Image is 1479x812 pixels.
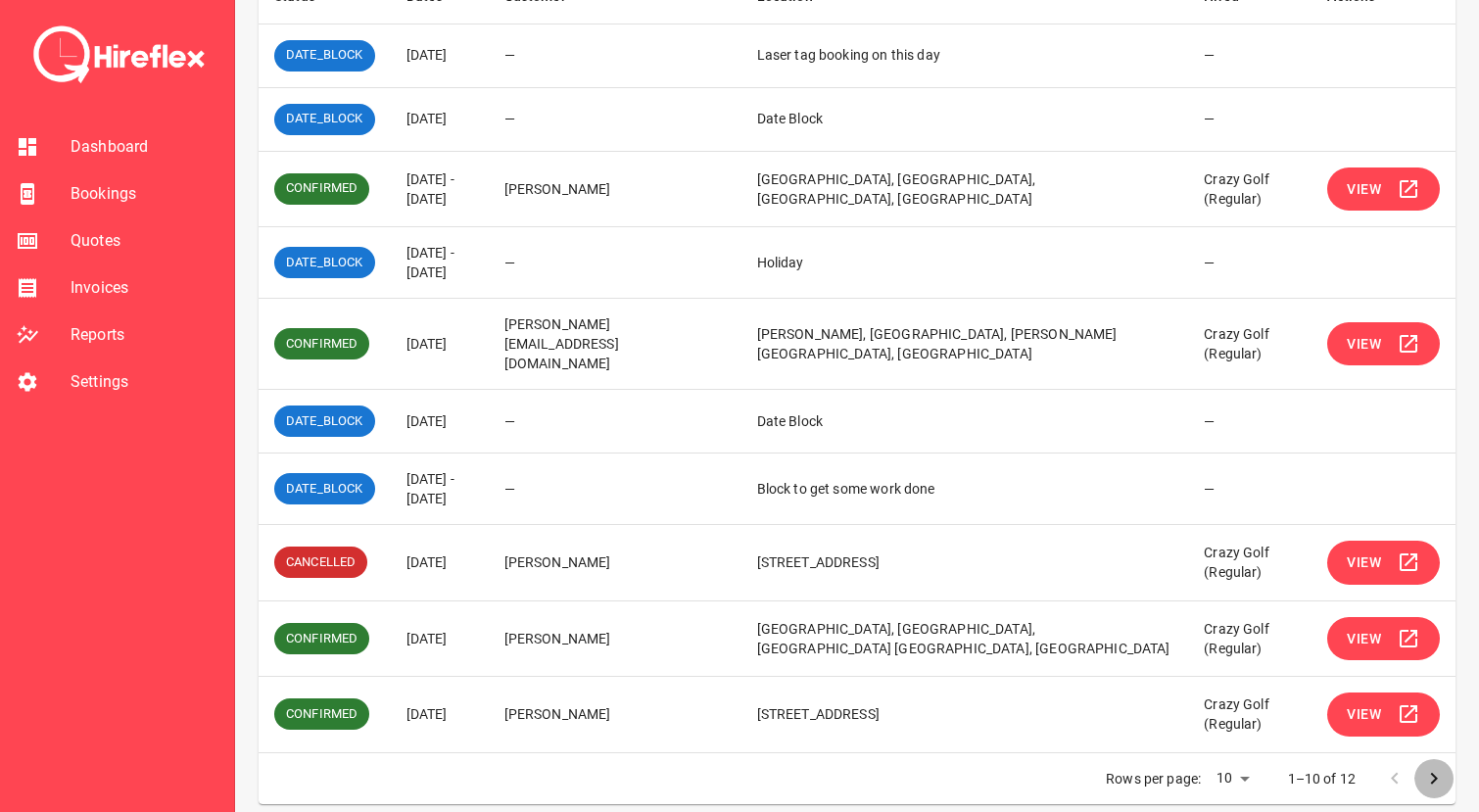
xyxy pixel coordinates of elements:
[1188,525,1312,601] td: Crazy Golf (Regular)
[71,135,218,159] span: Dashboard
[391,299,489,390] td: [DATE]
[1209,764,1256,792] div: 10
[489,677,741,753] td: [PERSON_NAME]
[1188,24,1312,87] td: —
[741,454,1189,525] td: Block to get some work done
[391,600,489,677] td: [DATE]
[71,229,218,253] span: Quotes
[1188,227,1312,299] td: —
[489,227,741,299] td: —
[1347,177,1381,202] span: View
[274,412,375,431] span: DATE_BLOCK
[1188,677,1312,753] td: Crazy Golf (Regular)
[391,24,489,87] td: [DATE]
[274,335,369,354] span: CONFIRMED
[274,110,375,128] span: DATE_BLOCK
[1347,702,1381,727] span: View
[489,299,741,390] td: [PERSON_NAME][EMAIL_ADDRESS][DOMAIN_NAME]
[741,677,1189,753] td: [STREET_ADDRESS]
[274,705,369,724] span: CONFIRMED
[1188,87,1312,151] td: —
[1188,151,1312,227] td: Crazy Golf (Regular)
[71,182,218,206] span: Bookings
[1347,550,1381,575] span: View
[741,600,1189,677] td: [GEOGRAPHIC_DATA], [GEOGRAPHIC_DATA], [GEOGRAPHIC_DATA] [GEOGRAPHIC_DATA], [GEOGRAPHIC_DATA]
[1327,167,1440,212] button: View
[1188,454,1312,525] td: —
[741,299,1189,390] td: [PERSON_NAME], [GEOGRAPHIC_DATA], [PERSON_NAME][GEOGRAPHIC_DATA], [GEOGRAPHIC_DATA]
[741,151,1189,227] td: [GEOGRAPHIC_DATA], [GEOGRAPHIC_DATA], [GEOGRAPHIC_DATA], [GEOGRAPHIC_DATA]
[489,24,741,87] td: —
[1327,617,1440,661] button: View
[1327,541,1440,585] button: View
[274,179,369,198] span: CONFIRMED
[1188,299,1312,390] td: Crazy Golf (Regular)
[274,630,369,648] span: CONFIRMED
[1106,769,1201,788] p: Rows per page:
[489,151,741,227] td: [PERSON_NAME]
[274,480,375,499] span: DATE_BLOCK
[71,323,218,347] span: Reports
[1414,759,1454,798] button: Go to next page
[391,151,489,227] td: [DATE] - [DATE]
[1347,332,1381,357] span: View
[391,390,489,454] td: [DATE]
[489,454,741,525] td: —
[489,390,741,454] td: —
[741,227,1189,299] td: Holiday
[274,553,367,572] span: CANCELLED
[1347,627,1381,651] span: View
[71,276,218,300] span: Invoices
[741,525,1189,601] td: [STREET_ADDRESS]
[391,87,489,151] td: [DATE]
[741,24,1189,87] td: Laser tag booking on this day
[71,370,218,394] span: Settings
[391,525,489,601] td: [DATE]
[391,227,489,299] td: [DATE] - [DATE]
[1327,693,1440,737] button: View
[1188,390,1312,454] td: —
[274,254,375,272] span: DATE_BLOCK
[391,677,489,753] td: [DATE]
[1188,600,1312,677] td: Crazy Golf (Regular)
[274,46,375,65] span: DATE_BLOCK
[741,390,1189,454] td: Date Block
[741,87,1189,151] td: Date Block
[391,454,489,525] td: [DATE] - [DATE]
[489,600,741,677] td: [PERSON_NAME]
[489,525,741,601] td: [PERSON_NAME]
[1327,322,1440,366] button: View
[489,87,741,151] td: —
[1288,769,1357,788] p: 1–10 of 12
